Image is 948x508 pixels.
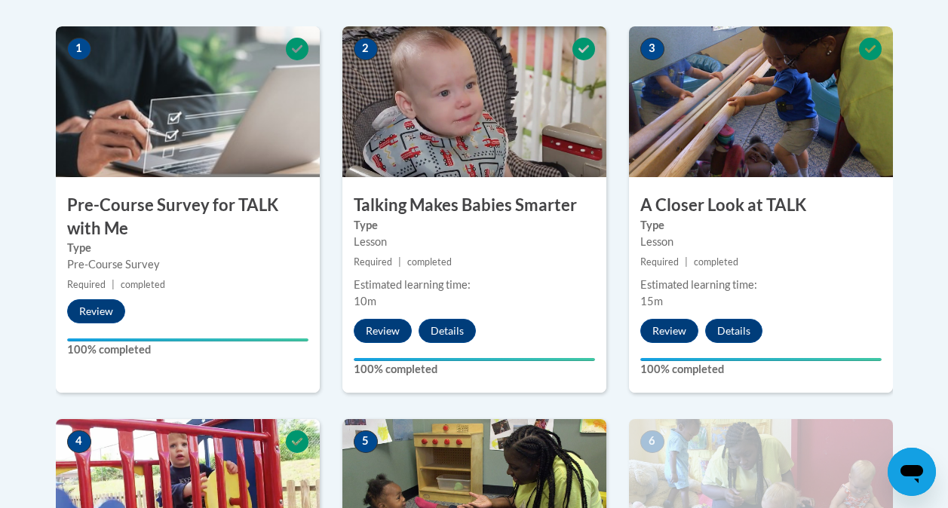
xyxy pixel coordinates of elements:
[705,319,762,343] button: Details
[354,319,412,343] button: Review
[354,358,595,361] div: Your progress
[67,299,125,323] button: Review
[407,256,452,268] span: completed
[354,361,595,378] label: 100% completed
[342,194,606,217] h3: Talking Makes Babies Smarter
[67,279,106,290] span: Required
[640,319,698,343] button: Review
[640,277,882,293] div: Estimated learning time:
[112,279,115,290] span: |
[398,256,401,268] span: |
[67,430,91,453] span: 4
[354,217,595,234] label: Type
[694,256,738,268] span: completed
[121,279,165,290] span: completed
[354,256,392,268] span: Required
[67,256,308,273] div: Pre-Course Survey
[419,319,476,343] button: Details
[67,38,91,60] span: 1
[354,277,595,293] div: Estimated learning time:
[56,26,320,177] img: Course Image
[888,448,936,496] iframe: Button to launch messaging window, conversation in progress
[354,38,378,60] span: 2
[67,240,308,256] label: Type
[640,295,663,308] span: 15m
[67,338,308,341] div: Your progress
[640,430,664,453] span: 6
[640,234,882,250] div: Lesson
[685,256,688,268] span: |
[67,341,308,358] label: 100% completed
[640,38,664,60] span: 3
[342,26,606,177] img: Course Image
[354,430,378,453] span: 5
[640,217,882,234] label: Type
[629,26,893,177] img: Course Image
[629,194,893,217] h3: A Closer Look at TALK
[56,194,320,240] h3: Pre-Course Survey for TALK with Me
[354,234,595,250] div: Lesson
[640,256,679,268] span: Required
[640,358,882,361] div: Your progress
[354,295,376,308] span: 10m
[640,361,882,378] label: 100% completed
